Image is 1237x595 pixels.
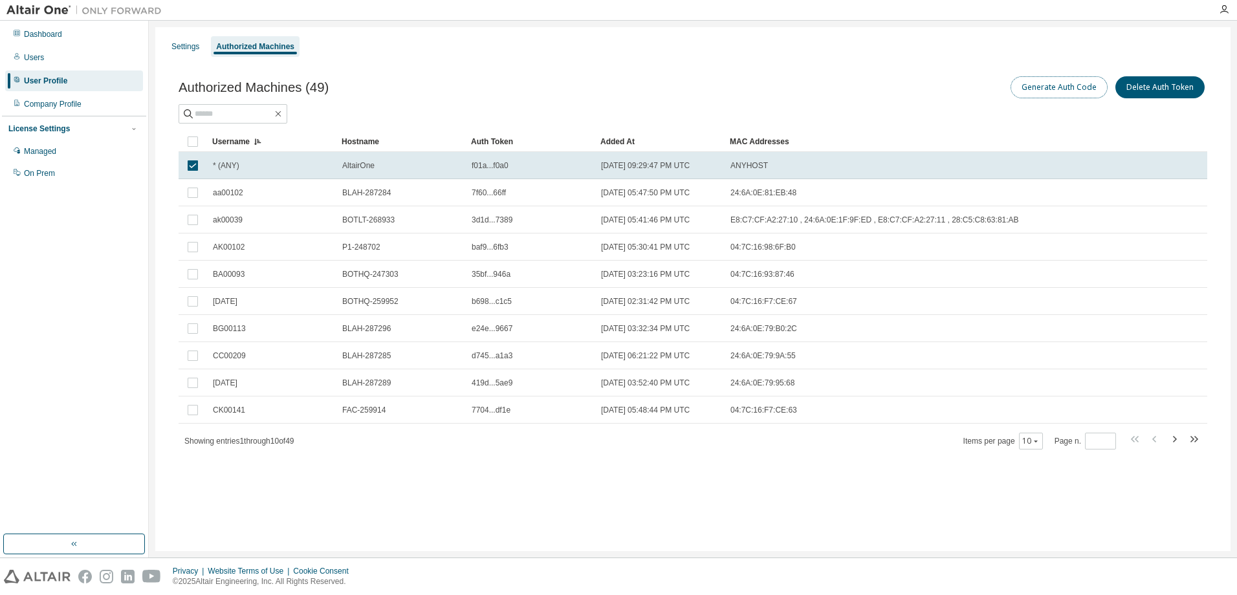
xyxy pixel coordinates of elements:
[342,215,395,225] span: BOTLT-268933
[6,4,168,17] img: Altair One
[601,351,690,361] span: [DATE] 06:21:22 PM UTC
[601,242,690,252] span: [DATE] 05:30:41 PM UTC
[601,378,690,388] span: [DATE] 03:52:40 PM UTC
[471,131,590,152] div: Auth Token
[179,80,329,95] span: Authorized Machines (49)
[216,41,294,52] div: Authorized Machines
[173,576,356,587] p: © 2025 Altair Engineering, Inc. All Rights Reserved.
[472,405,510,415] span: 7704...df1e
[342,323,391,334] span: BLAH-287296
[213,215,243,225] span: ak00039
[100,570,113,583] img: instagram.svg
[213,160,239,171] span: * (ANY)
[601,269,690,279] span: [DATE] 03:23:16 PM UTC
[730,405,797,415] span: 04:7C:16:F7:CE:63
[213,378,237,388] span: [DATE]
[730,378,794,388] span: 24:6A:0E:79:95:68
[213,188,243,198] span: aa00102
[601,215,690,225] span: [DATE] 05:41:46 PM UTC
[472,188,506,198] span: 7f60...66ff
[730,242,796,252] span: 04:7C:16:98:6F:B0
[4,570,71,583] img: altair_logo.svg
[1055,433,1116,449] span: Page n.
[730,351,796,361] span: 24:6A:0E:79:9A:55
[601,296,690,307] span: [DATE] 02:31:42 PM UTC
[472,351,512,361] span: d745...a1a3
[342,296,399,307] span: BOTHQ-259952
[208,566,293,576] div: Website Terms of Use
[342,351,391,361] span: BLAH-287285
[472,323,512,334] span: e24e...9667
[24,146,56,157] div: Managed
[472,242,509,252] span: baf9...6fb3
[472,160,509,171] span: f01a...f0a0
[212,131,331,152] div: Username
[730,296,797,307] span: 04:7C:16:F7:CE:67
[24,168,55,178] div: On Prem
[601,323,690,334] span: [DATE] 03:32:34 PM UTC
[342,378,391,388] span: BLAH-287289
[213,405,245,415] span: CK00141
[1115,76,1205,98] button: Delete Auth Token
[730,323,797,334] span: 24:6A:0E:79:B0:2C
[213,269,245,279] span: BA00093
[173,566,208,576] div: Privacy
[78,570,92,583] img: facebook.svg
[121,570,135,583] img: linkedin.svg
[142,570,161,583] img: youtube.svg
[472,269,510,279] span: 35bf...946a
[730,215,1019,225] span: E8:C7:CF:A2:27:10 , 24:6A:0E:1F:9F:ED , E8:C7:CF:A2:27:11 , 28:C5:C8:63:81:AB
[730,269,794,279] span: 04:7C:16:93:87:46
[184,437,294,446] span: Showing entries 1 through 10 of 49
[24,76,67,86] div: User Profile
[24,99,82,109] div: Company Profile
[342,160,375,171] span: AltairOne
[600,131,719,152] div: Added At
[601,188,690,198] span: [DATE] 05:47:50 PM UTC
[171,41,199,52] div: Settings
[24,52,44,63] div: Users
[342,242,380,252] span: P1-248702
[342,269,399,279] span: BOTHQ-247303
[342,188,391,198] span: BLAH-287284
[24,29,62,39] div: Dashboard
[730,131,1071,152] div: MAC Addresses
[213,296,237,307] span: [DATE]
[342,405,386,415] span: FAC-259914
[472,296,512,307] span: b698...c1c5
[472,215,512,225] span: 3d1d...7389
[730,160,768,171] span: ANYHOST
[8,124,70,134] div: License Settings
[213,323,246,334] span: BG00113
[1022,436,1040,446] button: 10
[472,378,512,388] span: 419d...5ae9
[213,242,245,252] span: AK00102
[213,351,246,361] span: CC00209
[601,160,690,171] span: [DATE] 09:29:47 PM UTC
[730,188,796,198] span: 24:6A:0E:81:EB:48
[601,405,690,415] span: [DATE] 05:48:44 PM UTC
[963,433,1043,449] span: Items per page
[1011,76,1108,98] button: Generate Auth Code
[342,131,461,152] div: Hostname
[293,566,356,576] div: Cookie Consent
